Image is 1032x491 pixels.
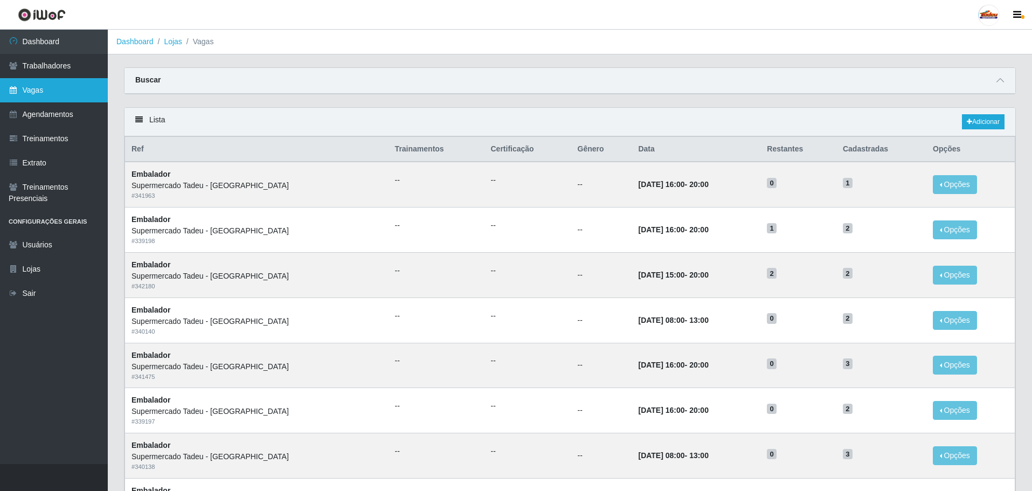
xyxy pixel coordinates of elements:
nav: breadcrumb [108,30,1032,54]
time: [DATE] 15:00 [638,271,684,279]
strong: Embalador [131,396,170,404]
th: Ref [125,137,389,162]
span: 2 [843,313,853,324]
button: Opções [933,175,977,194]
div: # 340140 [131,327,382,336]
th: Opções [926,137,1015,162]
strong: Buscar [135,75,161,84]
span: 1 [767,223,777,234]
th: Gênero [571,137,632,162]
button: Opções [933,356,977,375]
td: -- [571,252,632,298]
div: Supermercado Tadeu - [GEOGRAPHIC_DATA] [131,180,382,191]
strong: Embalador [131,170,170,178]
time: 20:00 [689,361,709,369]
td: -- [571,298,632,343]
div: Supermercado Tadeu - [GEOGRAPHIC_DATA] [131,406,382,417]
span: 3 [843,358,853,369]
time: 20:00 [689,271,709,279]
span: 2 [843,404,853,414]
time: [DATE] 16:00 [638,406,684,414]
span: 1 [843,178,853,189]
time: [DATE] 16:00 [638,225,684,234]
span: 0 [767,178,777,189]
time: [DATE] 16:00 [638,361,684,369]
span: 2 [843,268,853,279]
strong: - [638,180,708,189]
button: Opções [933,401,977,420]
td: -- [571,388,632,433]
div: # 339197 [131,417,382,426]
strong: Embalador [131,260,170,269]
div: Supermercado Tadeu - [GEOGRAPHIC_DATA] [131,271,382,282]
div: Supermercado Tadeu - [GEOGRAPHIC_DATA] [131,316,382,327]
time: 13:00 [689,316,709,324]
button: Opções [933,266,977,285]
time: 13:00 [689,451,709,460]
span: 3 [843,449,853,460]
time: [DATE] 16:00 [638,180,684,189]
strong: - [638,225,708,234]
strong: - [638,316,708,324]
ul: -- [395,220,478,231]
time: 20:00 [689,225,709,234]
ul: -- [395,310,478,322]
span: 0 [767,404,777,414]
td: -- [571,433,632,479]
th: Data [632,137,760,162]
div: Supermercado Tadeu - [GEOGRAPHIC_DATA] [131,361,382,372]
span: 0 [767,449,777,460]
div: Lista [124,108,1015,136]
ul: -- [395,446,478,457]
button: Opções [933,311,977,330]
time: [DATE] 08:00 [638,451,684,460]
div: # 341475 [131,372,382,382]
div: Supermercado Tadeu - [GEOGRAPHIC_DATA] [131,451,382,462]
button: Opções [933,446,977,465]
ul: -- [491,220,565,231]
a: Lojas [164,37,182,46]
strong: - [638,451,708,460]
ul: -- [491,265,565,276]
td: -- [571,208,632,253]
span: 2 [843,223,853,234]
strong: - [638,406,708,414]
strong: Embalador [131,441,170,449]
a: Dashboard [116,37,154,46]
ul: -- [395,355,478,366]
ul: -- [491,355,565,366]
ul: -- [491,400,565,412]
time: 20:00 [689,406,709,414]
th: Cadastradas [836,137,926,162]
div: Supermercado Tadeu - [GEOGRAPHIC_DATA] [131,225,382,237]
div: # 342180 [131,282,382,291]
strong: - [638,271,708,279]
th: Restantes [760,137,836,162]
strong: - [638,361,708,369]
td: -- [571,162,632,207]
span: 2 [767,268,777,279]
strong: Embalador [131,351,170,359]
button: Opções [933,220,977,239]
time: [DATE] 08:00 [638,316,684,324]
time: 20:00 [689,180,709,189]
ul: -- [491,446,565,457]
th: Trainamentos [389,137,484,162]
td: -- [571,343,632,388]
span: 0 [767,358,777,369]
img: CoreUI Logo [18,8,66,22]
ul: -- [491,310,565,322]
div: # 341963 [131,191,382,200]
a: Adicionar [962,114,1005,129]
strong: Embalador [131,215,170,224]
th: Certificação [484,137,571,162]
div: # 339198 [131,237,382,246]
strong: Embalador [131,306,170,314]
ul: -- [395,400,478,412]
span: 0 [767,313,777,324]
ul: -- [395,175,478,186]
div: # 340138 [131,462,382,472]
ul: -- [491,175,565,186]
li: Vagas [182,36,214,47]
ul: -- [395,265,478,276]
